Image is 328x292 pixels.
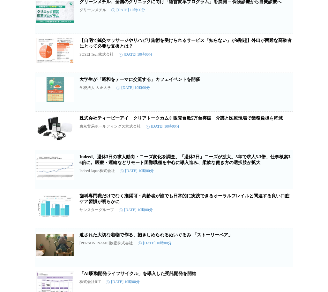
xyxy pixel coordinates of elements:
a: 歯科専門職だけでなく推奨可・高齢者が誰でも日常的に実践できるオーラルフレイルと関連する良い口腔ケア習慣が明らかに [79,193,289,204]
a: 【自宅で鍼灸マッサージやリハビリ施術を受けられるサービス「知らない」が6割超】外出が困難な高齢者にとって必要な支援とは？ [79,38,292,49]
p: 東京貿易ホールディングス株式会社 [79,124,141,129]
p: SOSEI Tech株式会社 [79,52,114,57]
p: [PERSON_NAME]物産株式会社 [79,241,133,246]
time: [DATE] 10時00分 [146,124,180,129]
a: 株式会社ティービーアイ クリアトークカム® 販売台数5万台突破 介護と医療現場で業務負担を軽減 [79,116,283,121]
a: 遺された大切な着物で作る、抱きしめられるぬいぐるみ 「ストーリーベア」 [79,233,233,237]
img: 遺された大切な着物で作る、抱きしめられるぬいぐるみ 「ストーリーベア」 [36,232,74,258]
time: [DATE] 10時00分 [138,241,172,246]
time: [DATE] 10時00分 [119,52,153,57]
time: [DATE] 10時00分 [119,207,153,213]
a: 「AI駆動開発ライフサイクル」を導⼊した受託開発を開始 [79,271,196,276]
img: 【自宅で鍼灸マッサージやリハビリ施術を受けられるサービス「知らない」が6割超】外出が困難な高齢者にとって必要な支援とは？ [36,38,74,63]
img: 株式会社ティービーアイ クリアトークカム® 販売台数5万台突破 介護と医療現場で業務負担を軽減 [36,115,74,141]
a: 大学生が「昭和をテーマに交流する」カフェイベントを開催 [79,77,200,82]
p: 学校法人 大正大学 [79,85,111,91]
time: [DATE] 10時00分 [116,85,150,91]
p: 株式会社RIT [79,279,101,285]
time: [DATE] 10時00分 [111,7,145,13]
a: Indeed、週休3日の求人動向・ニーズ変化を調査。「週休3日」ニーズが拡大。5年で求人5.3倍、仕事検索3.6倍に。医療・運輸などリモート困難職種を中心に導入進み、柔軟な働き方の選択肢が拡大 [79,154,291,165]
img: Indeed、週休3日の求人動向・ニーズ変化を調査。「週休3日」ニーズが拡大。5年で求人5.3倍、仕事検索3.6倍に。医療・運輸などリモート困難職種を中心に導入進み、柔軟な働き方の選択肢が拡大 [36,154,74,180]
img: 大学生が「昭和をテーマに交流する」カフェイベントを開催 [36,77,74,102]
p: Indeed Japan株式会社 [79,168,115,174]
time: [DATE] 10時00分 [106,279,140,285]
p: グリーンメチル [79,7,106,13]
img: 歯科専門職だけでなく推奨可・高齢者が誰でも日常的に実践できるオーラルフレイルと関連する良い口腔ケア習慣が明らかに [36,193,74,219]
p: サンスターグループ [79,207,114,213]
time: [DATE] 10時00分 [120,168,154,174]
